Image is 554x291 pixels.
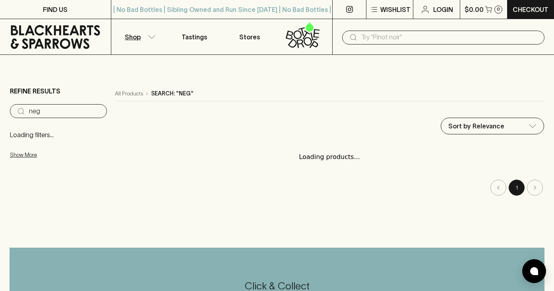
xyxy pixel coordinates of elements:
[513,5,548,14] p: Checkout
[448,121,504,131] p: Sort by Relevance
[222,19,277,54] a: Stores
[497,7,500,12] p: 0
[441,118,544,134] div: Sort by Relevance
[10,130,107,140] p: Loading filters...
[125,32,141,42] p: Shop
[530,267,538,275] img: bubble-icon
[115,144,544,170] div: Loading products...
[433,5,453,14] p: Login
[361,31,538,44] input: Try "Pinot noir"
[10,147,114,163] button: Show More
[509,180,525,196] button: page 1
[380,5,411,14] p: Wishlist
[239,32,260,42] p: Stores
[115,89,143,98] a: All Products
[43,5,68,14] p: FIND US
[465,5,484,14] p: $0.00
[151,89,194,98] p: Search: "neg"
[29,105,101,118] input: Try “Pinot noir”
[182,32,207,42] p: Tastings
[10,86,60,96] p: Refine Results
[167,19,222,54] a: Tastings
[111,19,167,54] button: Shop
[146,89,148,98] p: ›
[115,180,544,196] nav: pagination navigation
